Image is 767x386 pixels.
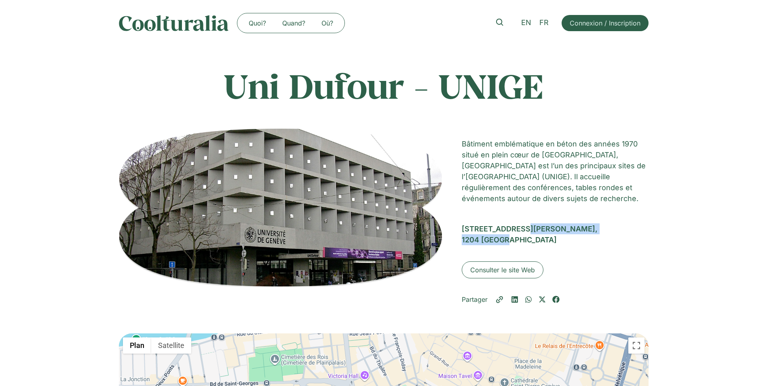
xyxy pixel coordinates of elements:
p: Partager [462,295,488,304]
a: Quoi? [241,17,274,30]
a: Consulter le site Web [462,261,543,278]
span: FR [539,19,549,27]
div: Partager sur facebook [552,296,560,303]
a: Quand? [274,17,313,30]
h1: Uni Dufour - UNIGE [119,66,649,106]
div: Partager sur linkedin [511,296,518,303]
a: EN [517,17,535,29]
span: Consulter le site Web [470,265,535,275]
nav: Menu [241,17,341,30]
button: Passer en plein écran [628,337,644,354]
div: Partager sur x-twitter [539,296,546,303]
button: Afficher un plan de ville [123,337,151,354]
div: Partager sur whatsapp [525,296,532,303]
div: [STREET_ADDRESS][PERSON_NAME], 1204 [GEOGRAPHIC_DATA] [462,223,649,245]
span: EN [521,19,531,27]
a: FR [535,17,553,29]
p: Bâtiment emblématique en béton des années 1970 situé en plein cœur de [GEOGRAPHIC_DATA], [GEOGRAP... [462,138,649,204]
a: Où? [313,17,341,30]
button: Afficher les images satellite [151,337,191,354]
span: Connexion / Inscription [570,18,640,28]
a: Connexion / Inscription [562,15,649,31]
